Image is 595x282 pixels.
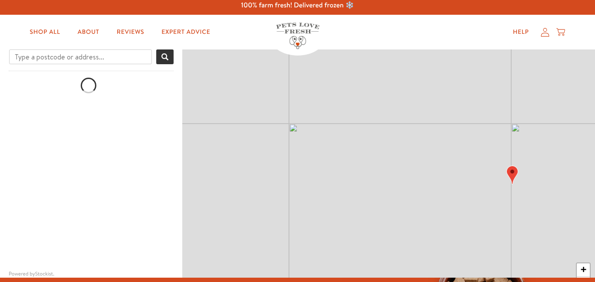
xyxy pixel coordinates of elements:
[71,23,106,41] a: About
[155,23,217,41] a: Expert Advice
[506,23,536,41] a: Help
[577,263,590,277] a: Zoom in
[110,23,151,41] a: Reviews
[35,270,53,277] a: Stockist Store Locator software (This link will open in a new tab)
[182,49,595,278] div: Map
[9,270,174,278] div: Powered by .
[23,23,67,41] a: Shop All
[156,49,174,64] button: Search
[9,49,152,64] input: Type a postcode or address...
[506,166,518,184] img: Animall - Brentwood
[276,23,319,49] img: Pets Love Fresh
